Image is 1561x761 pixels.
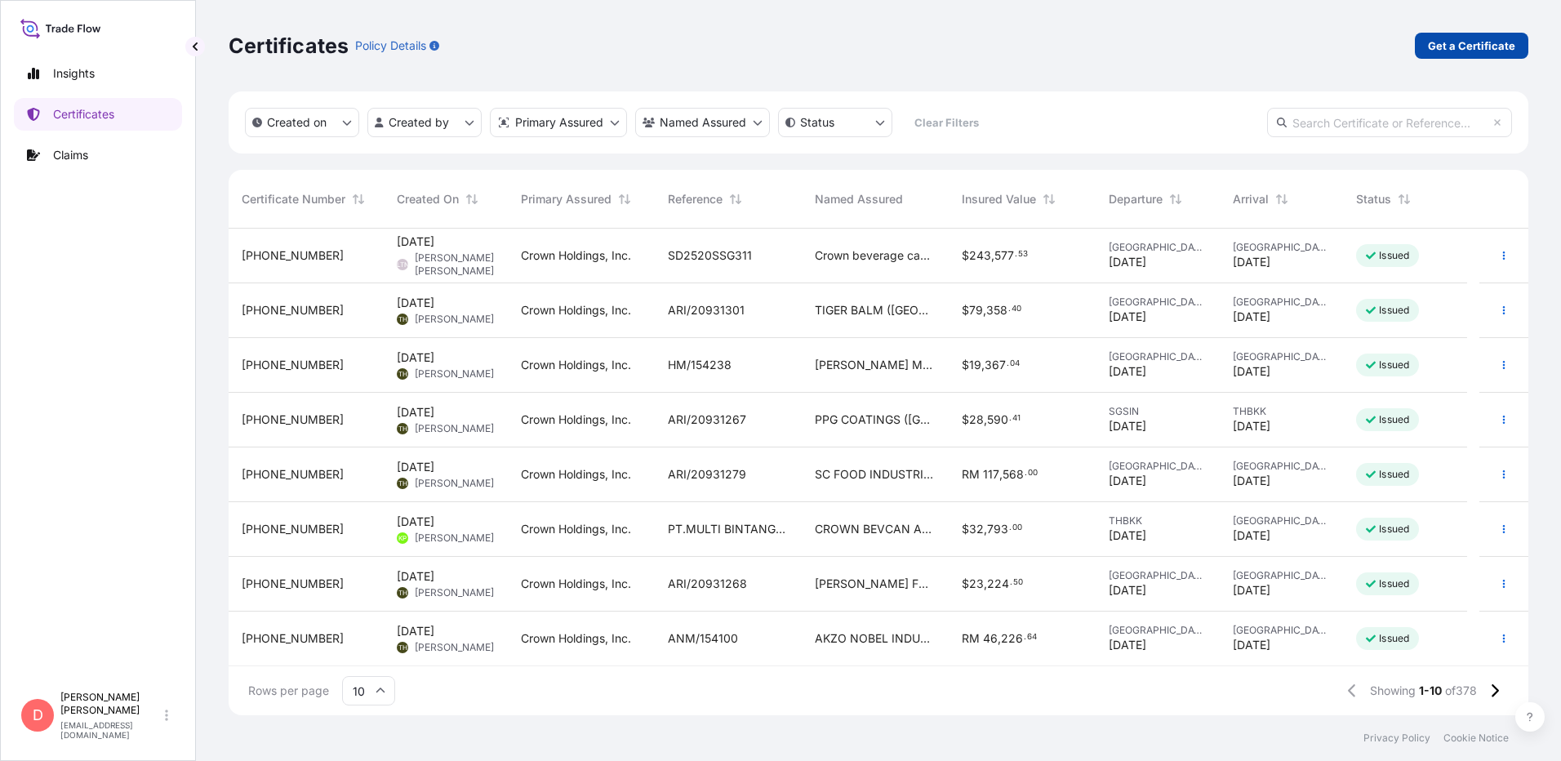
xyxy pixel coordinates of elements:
[1109,514,1207,527] span: THBKK
[962,523,969,535] span: $
[668,247,752,264] span: SD2520SSG311
[14,98,182,131] a: Certificates
[969,523,984,535] span: 32
[1379,632,1409,645] p: Issued
[1109,296,1207,309] span: [GEOGRAPHIC_DATA]
[1379,413,1409,426] p: Issued
[660,114,746,131] p: Named Assured
[1267,108,1512,137] input: Search Certificate or Reference...
[1109,473,1146,489] span: [DATE]
[242,412,344,428] span: [PHONE_NUMBER]
[1394,189,1414,209] button: Sort
[1233,241,1331,254] span: [GEOGRAPHIC_DATA]
[1109,418,1146,434] span: [DATE]
[60,691,162,717] p: [PERSON_NAME] [PERSON_NAME]
[398,311,407,327] span: TH
[914,114,979,131] p: Clear Filters
[521,191,612,207] span: Primary Assured
[521,302,631,318] span: Crown Holdings, Inc.
[635,108,770,137] button: cargoOwner Filter options
[1233,191,1269,207] span: Arrival
[1013,580,1023,585] span: 50
[521,521,631,537] span: Crown Holdings, Inc.
[1109,350,1207,363] span: [GEOGRAPHIC_DATA]
[668,466,746,483] span: ARI/20931279
[415,367,494,380] span: [PERSON_NAME]
[397,623,434,639] span: [DATE]
[987,523,1008,535] span: 793
[53,147,88,163] p: Claims
[1233,527,1270,544] span: [DATE]
[1379,249,1409,262] p: Issued
[668,576,747,592] span: ARI/20931268
[1009,525,1012,531] span: .
[1233,363,1270,380] span: [DATE]
[983,633,998,644] span: 46
[901,109,992,136] button: Clear Filters
[1272,189,1292,209] button: Sort
[1109,569,1207,582] span: [GEOGRAPHIC_DATA]
[245,108,359,137] button: createdOn Filter options
[415,641,494,654] span: [PERSON_NAME]
[962,305,969,316] span: $
[1028,470,1038,476] span: 00
[1233,514,1331,527] span: [GEOGRAPHIC_DATA]
[415,313,494,326] span: [PERSON_NAME]
[668,630,738,647] span: ANM/154100
[1379,468,1409,481] p: Issued
[815,302,936,318] span: TIGER BALM ([GEOGRAPHIC_DATA]) SDN BHD
[229,33,349,59] p: Certificates
[14,139,182,171] a: Claims
[969,578,984,590] span: 23
[242,630,344,647] span: [PHONE_NUMBER]
[242,576,344,592] span: [PHONE_NUMBER]
[1445,683,1477,699] span: of 378
[1109,527,1146,544] span: [DATE]
[397,234,434,250] span: [DATE]
[998,633,1001,644] span: ,
[398,585,407,601] span: TH
[1012,525,1022,531] span: 00
[397,256,409,273] span: LTN
[984,414,987,425] span: ,
[1009,416,1012,421] span: .
[668,302,745,318] span: ARI/20931301
[615,189,634,209] button: Sort
[397,459,434,475] span: [DATE]
[668,412,746,428] span: ARI/20931267
[1109,405,1207,418] span: SGSIN
[397,568,434,585] span: [DATE]
[1233,309,1270,325] span: [DATE]
[815,357,936,373] span: [PERSON_NAME] MANUFACTURING ([GEOGRAPHIC_DATA]) SDN BHD
[815,412,936,428] span: PPG COATINGS ([GEOGRAPHIC_DATA]) CO., LTD
[800,114,834,131] p: Status
[515,114,603,131] p: Primary Assured
[1109,254,1146,270] span: [DATE]
[815,630,936,647] span: AKZO NOBEL INDUSTRIAL COATINGS SDN BHD
[415,251,495,278] span: [PERSON_NAME] [PERSON_NAME]
[53,65,95,82] p: Insights
[242,247,344,264] span: [PHONE_NUMBER]
[1018,251,1028,257] span: 53
[1379,304,1409,317] p: Issued
[415,532,494,545] span: [PERSON_NAME]
[815,191,903,207] span: Named Assured
[983,305,986,316] span: ,
[1379,577,1409,590] p: Issued
[984,523,987,535] span: ,
[521,576,631,592] span: Crown Holdings, Inc.
[397,349,434,366] span: [DATE]
[1025,470,1027,476] span: .
[1109,363,1146,380] span: [DATE]
[398,530,407,546] span: KP
[397,514,434,530] span: [DATE]
[398,421,407,437] span: TH
[1356,191,1391,207] span: Status
[987,414,1008,425] span: 590
[1015,251,1017,257] span: .
[349,189,368,209] button: Sort
[1443,732,1509,745] a: Cookie Notice
[1415,33,1528,59] a: Get a Certificate
[1109,637,1146,653] span: [DATE]
[668,191,723,207] span: Reference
